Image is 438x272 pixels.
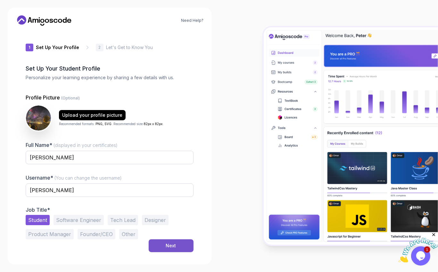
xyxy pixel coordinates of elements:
[26,74,194,81] p: Personalize your learning experience by sharing a few details with us.
[26,106,51,131] img: user profile image
[26,215,50,225] button: Student
[26,94,194,101] p: Profile Picture
[166,242,176,249] div: Next
[398,232,438,262] iframe: chat widget
[26,183,194,197] input: Enter your Username
[54,215,104,225] button: Software Engineer
[264,27,438,245] img: Amigoscode Dashboard
[99,46,101,49] p: 2
[59,110,126,120] button: Upload your profile picture
[108,215,138,225] button: Tech Lead
[54,142,118,148] span: (displayed in your certificates)
[62,112,122,118] div: Upload your profile picture
[29,46,30,49] p: 1
[26,142,118,148] label: Full Name*
[15,15,73,26] a: Home link
[36,44,79,51] p: Set Up Your Profile
[54,175,122,181] span: (You can change the username)
[26,207,194,213] p: Job Title*
[106,44,153,51] p: Let's Get to Know You
[142,215,169,225] button: Designer
[26,64,194,73] h2: Set Up Your Student Profile
[26,151,194,164] input: Enter your Full Name
[95,122,112,126] span: PNG, SVG
[119,229,138,239] button: Other
[181,18,204,23] a: Need Help?
[149,239,194,252] button: Next
[26,229,74,239] button: Product Manager
[59,122,163,126] p: Recommended formats: . Recommended size: .
[26,174,122,181] label: Username*
[144,122,162,126] span: 82px x 82px
[61,96,80,100] span: (Optional)
[78,229,115,239] button: Founder/CEO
